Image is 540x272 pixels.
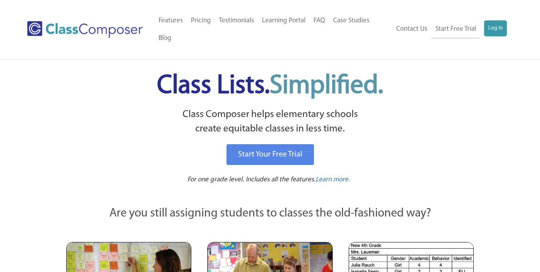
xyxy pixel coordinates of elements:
a: Testimonials [215,12,258,30]
a: Case Studies [329,12,373,30]
a: Start Your Free Trial [226,144,314,165]
a: Features [155,12,187,30]
span: Simplified. [270,73,383,99]
img: Class Composer [27,21,143,38]
span: For one grade level. Includes all the features. [187,176,316,183]
nav: Header Menu [155,12,391,47]
a: Blog [155,30,175,47]
a: Start Free Trial [431,20,480,38]
p: Class Composer helps elementary schools create equitable classes in less time. [65,107,475,137]
a: FAQ [310,12,329,30]
a: Learn more. [316,175,350,185]
span: Start Your Free Trial [238,151,302,159]
a: Log In [484,20,507,36]
nav: Header Menu [391,20,507,38]
a: Contact Us [392,20,431,38]
span: Class Lists. [157,73,383,99]
a: Learning Portal [258,12,310,30]
a: Pricing [187,12,215,30]
span: Learn more. [316,176,350,183]
p: Are you still assigning students to classes the old-fashioned way? [66,205,474,222]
